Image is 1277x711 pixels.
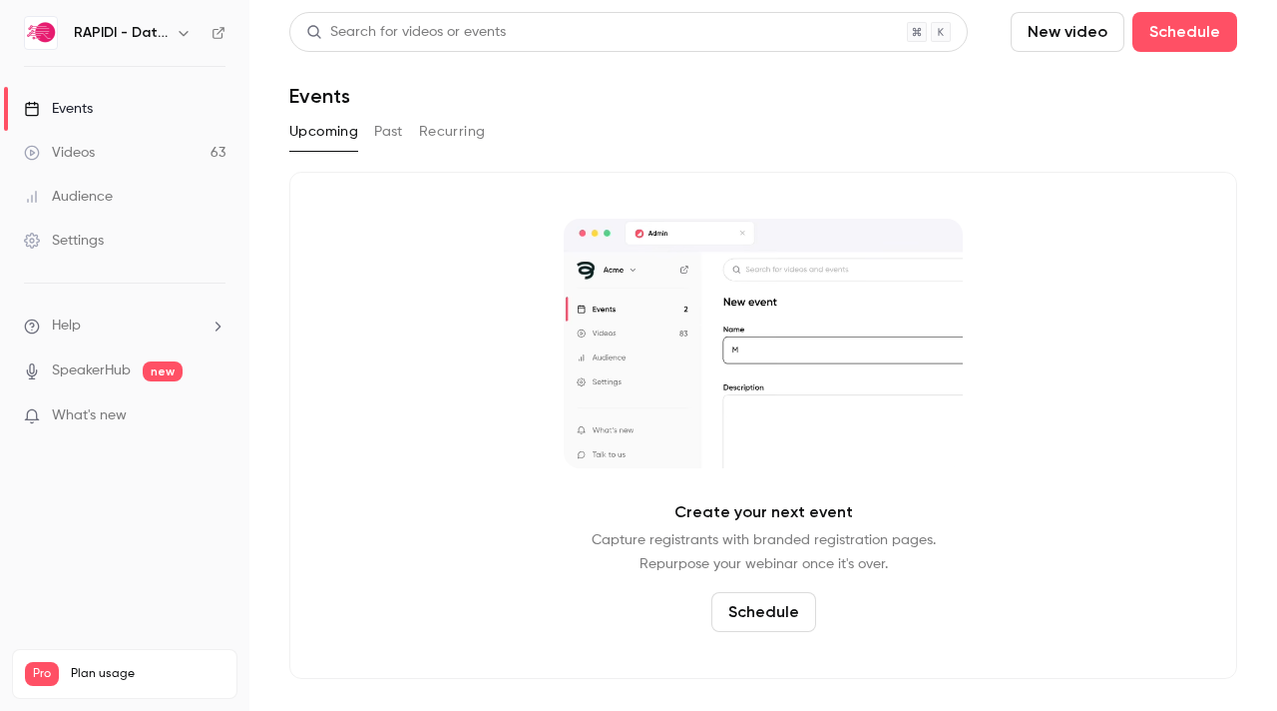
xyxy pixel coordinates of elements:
[1011,12,1124,52] button: New video
[674,500,853,524] p: Create your next event
[74,23,168,43] h6: RAPIDI - Data Integration Solutions
[52,360,131,381] a: SpeakerHub
[24,231,104,251] div: Settings
[52,405,127,426] span: What's new
[25,17,57,49] img: RAPIDI - Data Integration Solutions
[419,116,486,148] button: Recurring
[289,84,350,108] h1: Events
[143,361,183,381] span: new
[289,116,358,148] button: Upcoming
[71,666,224,682] span: Plan usage
[24,99,93,119] div: Events
[24,143,95,163] div: Videos
[1132,12,1237,52] button: Schedule
[202,407,225,425] iframe: Noticeable Trigger
[592,528,936,576] p: Capture registrants with branded registration pages. Repurpose your webinar once it's over.
[52,316,81,337] span: Help
[306,22,506,43] div: Search for videos or events
[24,187,113,207] div: Audience
[374,116,403,148] button: Past
[25,662,59,686] span: Pro
[711,592,816,632] button: Schedule
[24,316,225,337] li: help-dropdown-opener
